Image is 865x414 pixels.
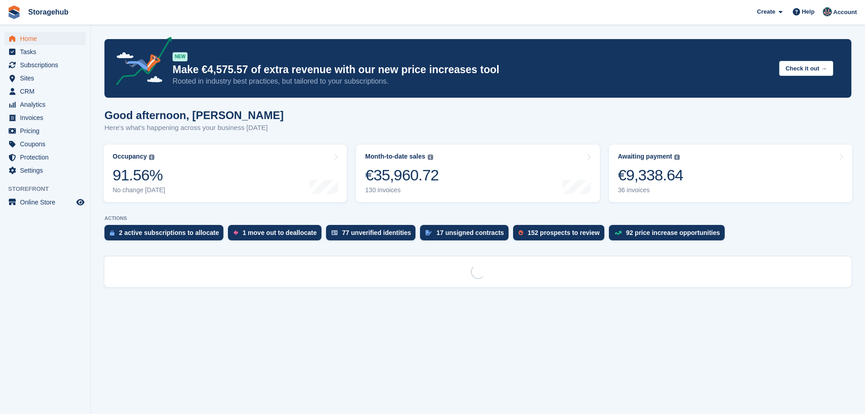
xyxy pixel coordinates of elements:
[20,164,74,177] span: Settings
[365,186,439,194] div: 130 invoices
[425,230,432,235] img: contract_signature_icon-13c848040528278c33f63329250d36e43548de30e8caae1d1a13099fd9432cc5.svg
[104,215,851,221] p: ACTIONS
[20,32,74,45] span: Home
[5,138,86,150] a: menu
[20,125,74,137] span: Pricing
[8,185,90,194] span: Storefront
[428,155,433,160] img: icon-info-grey-7440780725fd019a000dd9b08b2336e03edf1995a4989e88bcd33f0948082b44.svg
[119,229,219,236] div: 2 active subscriptions to allocate
[20,45,74,58] span: Tasks
[356,145,599,202] a: Month-to-date sales €35,960.72 130 invoices
[609,145,852,202] a: Awaiting payment €9,338.64 36 invoices
[20,111,74,124] span: Invoices
[242,229,316,236] div: 1 move out to deallocate
[149,155,154,160] img: icon-info-grey-7440780725fd019a000dd9b08b2336e03edf1995a4989e88bcd33f0948082b44.svg
[113,153,147,160] div: Occupancy
[326,225,420,245] a: 77 unverified identities
[113,166,165,185] div: 91.56%
[228,225,326,245] a: 1 move out to deallocate
[5,85,86,98] a: menu
[674,155,680,160] img: icon-info-grey-7440780725fd019a000dd9b08b2336e03edf1995a4989e88bcd33f0948082b44.svg
[104,225,228,245] a: 2 active subscriptions to allocate
[5,98,86,111] a: menu
[20,151,74,164] span: Protection
[757,7,775,16] span: Create
[20,59,74,71] span: Subscriptions
[519,230,523,235] img: prospect-51fa495bee0391a8d652442698ab0144808aea92771e9ea1ae160a38d050c398.svg
[513,225,609,245] a: 152 prospects to review
[5,151,86,164] a: menu
[436,229,504,236] div: 17 unsigned contracts
[528,229,600,236] div: 152 prospects to review
[618,153,672,160] div: Awaiting payment
[618,186,683,194] div: 36 invoices
[5,164,86,177] a: menu
[104,109,284,121] h1: Good afternoon, [PERSON_NAME]
[109,37,172,89] img: price-adjustments-announcement-icon-8257ccfd72463d97f412b2fc003d46551f7dbcb40ab6d574587a9cd5c0d94...
[802,7,815,16] span: Help
[20,72,74,85] span: Sites
[173,63,772,76] p: Make €4,575.57 of extra revenue with our new price increases tool
[113,186,165,194] div: No change [DATE]
[5,59,86,71] a: menu
[25,5,72,20] a: Storagehub
[5,125,86,137] a: menu
[20,98,74,111] span: Analytics
[618,166,683,185] div: €9,338.64
[5,111,86,124] a: menu
[331,230,338,235] img: verify_identity-adf6edd0f0f0b5bbfe63781bf79b02c33cf7c696d77639b501bdc392416b5a36.svg
[5,196,86,209] a: menu
[20,196,74,209] span: Online Store
[20,85,74,98] span: CRM
[342,229,411,236] div: 77 unverified identities
[823,7,832,16] img: Anirudh Muralidharan
[5,32,86,45] a: menu
[104,123,284,133] p: Here's what's happening across your business [DATE]
[20,138,74,150] span: Coupons
[5,45,86,58] a: menu
[5,72,86,85] a: menu
[833,8,857,17] span: Account
[365,166,439,185] div: €35,960.72
[779,61,833,76] button: Check it out →
[173,52,188,61] div: NEW
[173,76,772,86] p: Rooted in industry best practices, but tailored to your subscriptions.
[75,197,86,208] a: Preview store
[104,145,347,202] a: Occupancy 91.56% No change [DATE]
[626,229,720,236] div: 92 price increase opportunities
[420,225,513,245] a: 17 unsigned contracts
[233,230,238,235] img: move_outs_to_deallocate_icon-f764333ba52eb49d3ac5e1228854f67142a1ed5810a6f6cc68b1a99e826820c5.svg
[365,153,425,160] div: Month-to-date sales
[614,231,622,235] img: price_increase_opportunities-93ffe204e8149a01c8c9dc8f82e8f89637d9d84a8eef4429ea346261dce0b2c0.svg
[110,230,114,236] img: active_subscription_to_allocate_icon-d502201f5373d7db506a760aba3b589e785aa758c864c3986d89f69b8ff3...
[7,5,21,19] img: stora-icon-8386f47178a22dfd0bd8f6a31ec36ba5ce8667c1dd55bd0f319d3a0aa187defe.svg
[609,225,729,245] a: 92 price increase opportunities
